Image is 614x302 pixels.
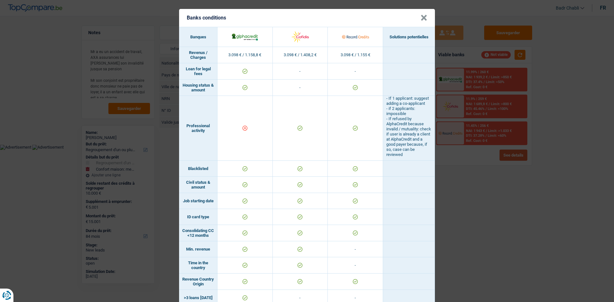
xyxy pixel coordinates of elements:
td: Professional activity [179,96,217,161]
td: Min. revenue [179,241,217,257]
td: Loan for legal fees [179,63,217,80]
td: Civil status & amount [179,177,217,193]
td: 3.098 € / 1.408,2 € [273,47,328,63]
td: 3.098 € / 1.158,8 € [217,47,273,63]
button: Close [421,15,427,21]
td: - [328,63,383,80]
img: AlphaCredit [231,33,258,41]
td: Revenus / Charges [179,47,217,63]
h5: Banks conditions [187,15,226,21]
td: Housing status & amount [179,80,217,96]
td: - [273,63,328,80]
td: 3.098 € / 1.155 € [328,47,383,63]
td: - If 1 applicant: suggest adding a co-applicant - if 2 applicants: impossible - If refused by Alp... [383,96,435,161]
td: ID card type [179,209,217,225]
td: Consolidating CC <12 months [179,225,217,241]
td: Job starting date [179,193,217,209]
td: - [273,80,328,96]
td: Revenue Country Origin [179,274,217,290]
td: Blacklisted [179,161,217,177]
td: Time in the country [179,257,217,274]
th: Solutions potentielles [383,27,435,47]
td: - [328,241,383,257]
img: Record Credits [342,30,369,44]
td: - [328,257,383,274]
th: Banques [179,27,217,47]
img: Cofidis [287,30,314,44]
